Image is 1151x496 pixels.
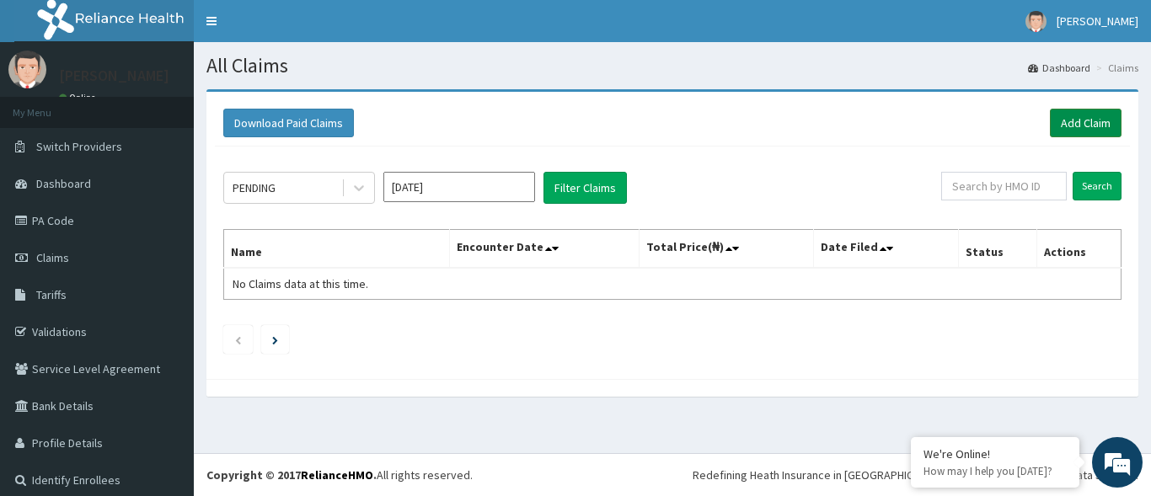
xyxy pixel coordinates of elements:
[59,68,169,83] p: [PERSON_NAME]
[1050,109,1122,137] a: Add Claim
[814,230,959,269] th: Date Filed
[1028,61,1090,75] a: Dashboard
[301,467,373,483] a: RelianceHMO
[59,92,99,104] a: Online
[233,276,368,291] span: No Claims data at this time.
[224,230,450,269] th: Name
[36,139,122,154] span: Switch Providers
[1036,230,1121,269] th: Actions
[36,287,67,302] span: Tariffs
[693,467,1138,483] div: Redefining Heath Insurance in [GEOGRAPHIC_DATA] using Telemedicine and Data Science!
[36,250,69,265] span: Claims
[1092,61,1138,75] li: Claims
[36,176,91,191] span: Dashboard
[383,172,535,202] input: Select Month and Year
[223,109,354,137] button: Download Paid Claims
[1057,13,1138,29] span: [PERSON_NAME]
[1025,11,1047,32] img: User Image
[233,179,276,196] div: PENDING
[639,230,814,269] th: Total Price(₦)
[1073,172,1122,200] input: Search
[234,332,242,347] a: Previous page
[194,453,1151,496] footer: All rights reserved.
[923,446,1067,461] div: We're Online!
[941,172,1067,200] input: Search by HMO ID
[206,55,1138,77] h1: All Claims
[272,332,278,347] a: Next page
[543,172,627,204] button: Filter Claims
[923,464,1067,478] p: How may I help you today?
[8,51,46,88] img: User Image
[206,467,377,483] strong: Copyright © 2017 .
[450,230,639,269] th: Encounter Date
[959,230,1037,269] th: Status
